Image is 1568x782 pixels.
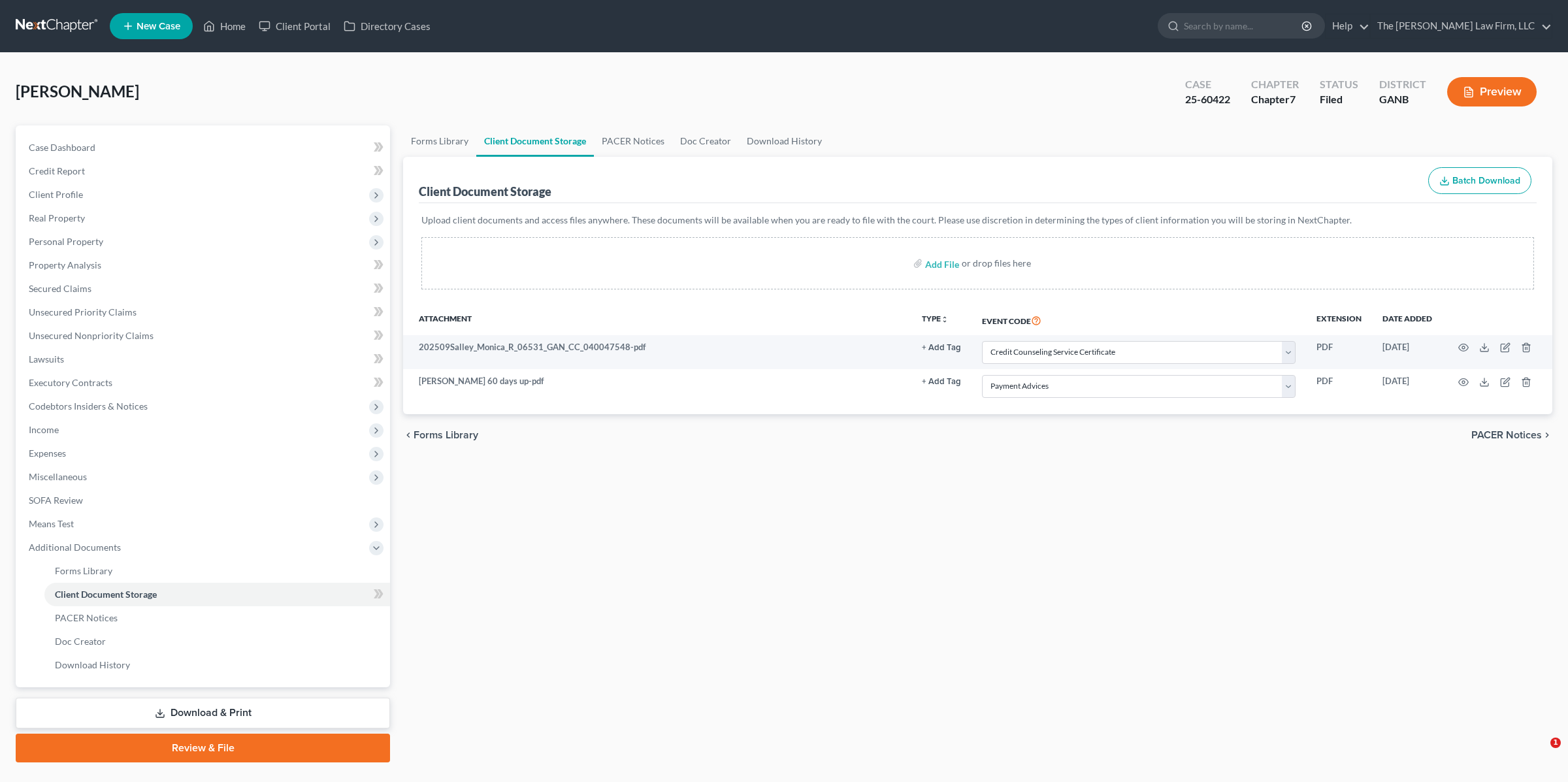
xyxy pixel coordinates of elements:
a: Executory Contracts [18,371,390,395]
span: Unsecured Nonpriority Claims [29,330,154,341]
span: SOFA Review [29,495,83,506]
th: Attachment [403,305,911,335]
a: Client Document Storage [44,583,390,606]
a: Doc Creator [672,125,739,157]
a: Home [197,14,252,38]
a: Download History [44,653,390,677]
td: PDF [1306,335,1372,369]
a: Directory Cases [337,14,437,38]
a: PACER Notices [594,125,672,157]
div: Chapter [1251,77,1299,92]
div: Chapter [1251,92,1299,107]
a: Review & File [16,734,390,762]
span: Executory Contracts [29,377,112,388]
span: Real Property [29,212,85,223]
span: Income [29,424,59,435]
td: [DATE] [1372,335,1443,369]
span: Means Test [29,518,74,529]
button: TYPEunfold_more [922,315,949,323]
a: Lawsuits [18,348,390,371]
button: + Add Tag [922,378,961,386]
a: Case Dashboard [18,136,390,159]
button: Preview [1447,77,1537,106]
a: + Add Tag [922,375,961,387]
th: Event Code [972,305,1306,335]
a: Property Analysis [18,253,390,277]
span: Forms Library [55,565,112,576]
span: [PERSON_NAME] [16,82,139,101]
div: Filed [1320,92,1358,107]
button: PACER Notices chevron_right [1471,430,1552,440]
span: Codebtors Insiders & Notices [29,400,148,412]
i: chevron_right [1542,430,1552,440]
a: Help [1326,14,1369,38]
a: Unsecured Priority Claims [18,301,390,324]
span: Additional Documents [29,542,121,553]
input: Search by name... [1184,14,1303,38]
td: [DATE] [1372,369,1443,403]
td: 202509Salley_Monica_R_06531_GAN_CC_040047548-pdf [403,335,911,369]
span: Credit Report [29,165,85,176]
a: Secured Claims [18,277,390,301]
span: Unsecured Priority Claims [29,306,137,318]
a: Credit Report [18,159,390,183]
a: Download & Print [16,698,390,728]
a: SOFA Review [18,489,390,512]
i: unfold_more [941,316,949,323]
th: Date added [1372,305,1443,335]
span: 1 [1550,738,1561,748]
span: Doc Creator [55,636,106,647]
div: 25-60422 [1185,92,1230,107]
span: Personal Property [29,236,103,247]
a: Unsecured Nonpriority Claims [18,324,390,348]
div: Status [1320,77,1358,92]
div: Case [1185,77,1230,92]
span: Forms Library [414,430,478,440]
i: chevron_left [403,430,414,440]
a: Doc Creator [44,630,390,653]
div: Client Document Storage [419,184,551,199]
button: + Add Tag [922,344,961,352]
span: Expenses [29,448,66,459]
a: Forms Library [403,125,476,157]
a: PACER Notices [44,606,390,630]
span: Lawsuits [29,353,64,365]
div: District [1379,77,1426,92]
a: Forms Library [44,559,390,583]
span: Batch Download [1452,175,1520,186]
iframe: Intercom live chat [1524,738,1555,769]
span: Client Profile [29,189,83,200]
p: Upload client documents and access files anywhere. These documents will be available when you are... [421,214,1534,227]
span: 7 [1290,93,1296,105]
button: Batch Download [1428,167,1531,195]
button: chevron_left Forms Library [403,430,478,440]
a: Download History [739,125,830,157]
span: Client Document Storage [55,589,157,600]
th: Extension [1306,305,1372,335]
span: New Case [137,22,180,31]
span: Download History [55,659,130,670]
a: The [PERSON_NAME] Law Firm, LLC [1371,14,1552,38]
a: Client Portal [252,14,337,38]
span: PACER Notices [1471,430,1542,440]
div: GANB [1379,92,1426,107]
a: Client Document Storage [476,125,594,157]
span: Property Analysis [29,259,101,270]
div: or drop files here [962,257,1031,270]
span: Secured Claims [29,283,91,294]
span: Miscellaneous [29,471,87,482]
span: PACER Notices [55,612,118,623]
td: PDF [1306,369,1372,403]
a: + Add Tag [922,341,961,353]
td: [PERSON_NAME] 60 days up-pdf [403,369,911,403]
span: Case Dashboard [29,142,95,153]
